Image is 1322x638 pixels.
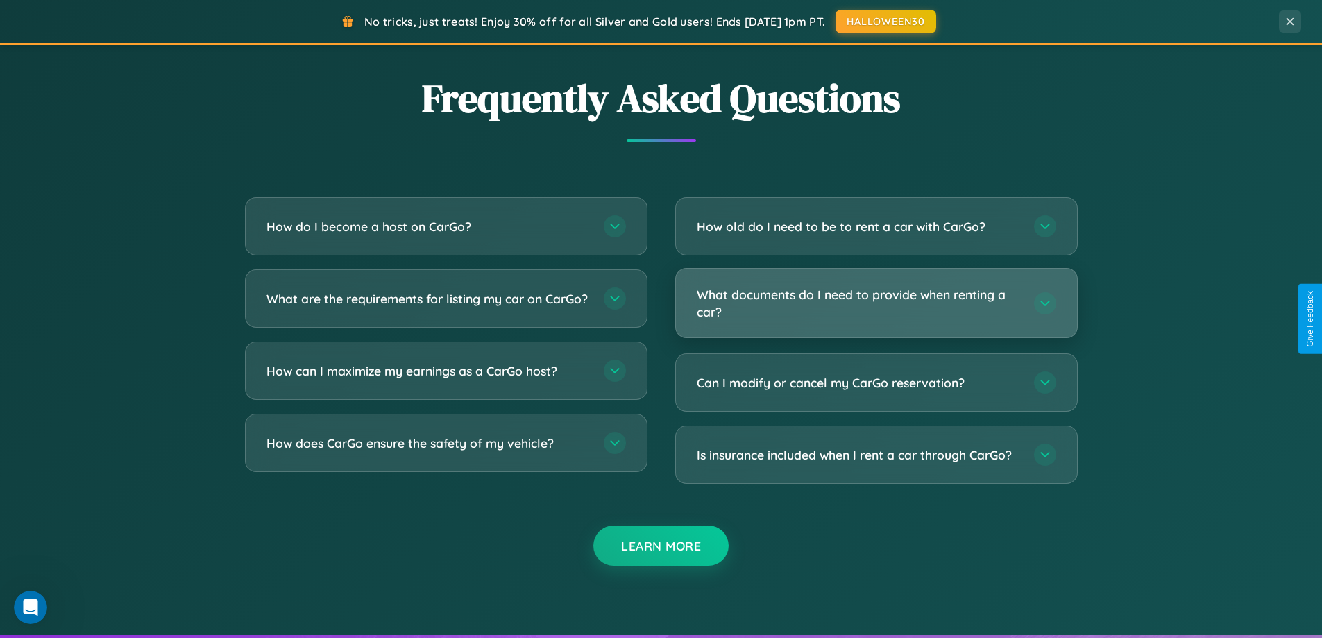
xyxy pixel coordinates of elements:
[364,15,825,28] span: No tricks, just treats! Enjoy 30% off for all Silver and Gold users! Ends [DATE] 1pm PT.
[593,526,729,566] button: Learn More
[697,218,1020,235] h3: How old do I need to be to rent a car with CarGo?
[697,374,1020,392] h3: Can I modify or cancel my CarGo reservation?
[245,72,1078,125] h2: Frequently Asked Questions
[266,435,590,452] h3: How does CarGo ensure the safety of my vehicle?
[266,290,590,308] h3: What are the requirements for listing my car on CarGo?
[266,362,590,380] h3: How can I maximize my earnings as a CarGo host?
[697,286,1020,320] h3: What documents do I need to provide when renting a car?
[697,446,1020,464] h3: Is insurance included when I rent a car through CarGo?
[14,591,47,624] iframe: Intercom live chat
[1305,291,1315,347] div: Give Feedback
[266,218,590,235] h3: How do I become a host on CarGo?
[836,10,936,33] button: HALLOWEEN30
